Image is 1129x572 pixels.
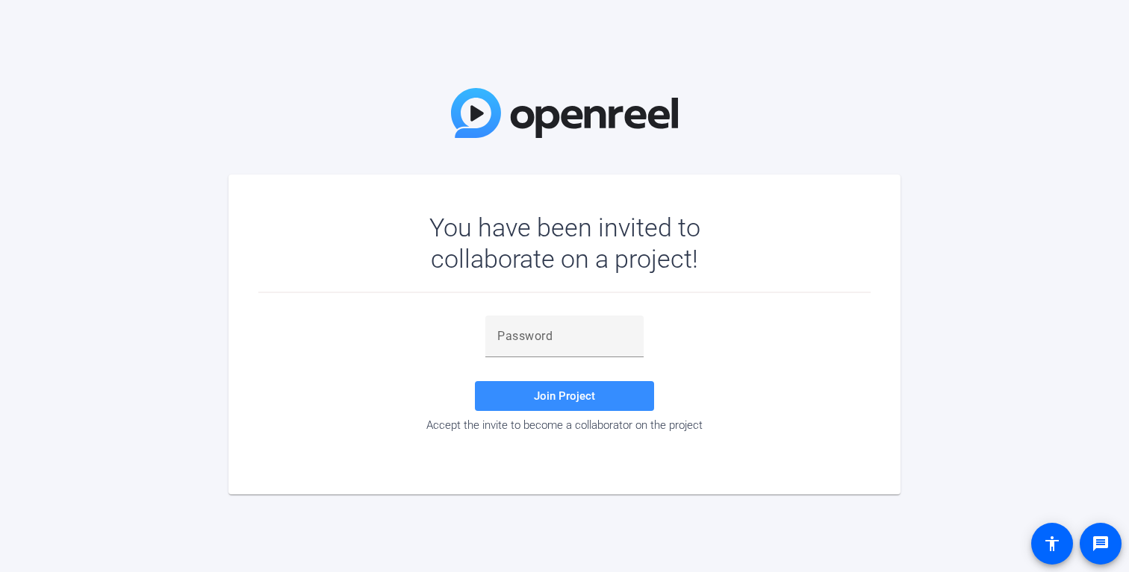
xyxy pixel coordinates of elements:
[475,381,654,411] button: Join Project
[451,88,678,138] img: OpenReel Logo
[497,327,632,345] input: Password
[386,212,744,274] div: You have been invited to collaborate on a project!
[258,418,871,432] div: Accept the invite to become a collaborator on the project
[1092,535,1110,553] mat-icon: message
[534,389,595,403] span: Join Project
[1043,535,1061,553] mat-icon: accessibility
